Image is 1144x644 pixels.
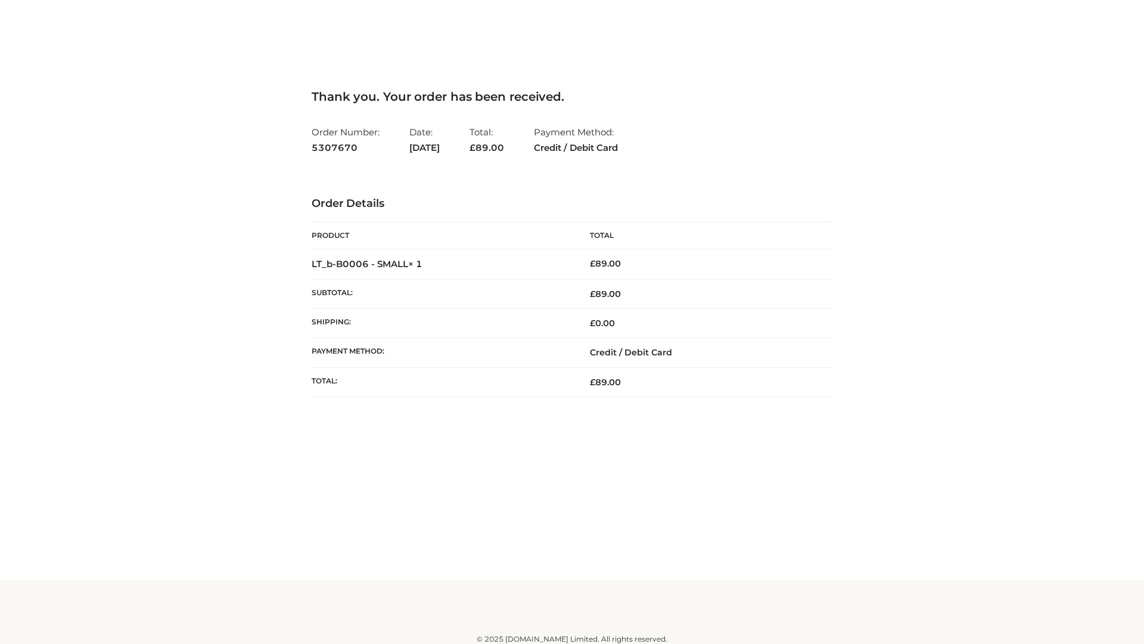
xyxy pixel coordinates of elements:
strong: [DATE] [409,140,440,156]
bdi: 0.00 [590,318,615,329]
li: Order Number: [312,122,380,158]
h3: Order Details [312,197,832,210]
li: Payment Method: [534,122,618,158]
span: 89.00 [590,377,621,388]
span: 89.00 [470,142,504,153]
strong: Credit / Debit Card [534,140,618,156]
strong: × 1 [408,258,422,270]
strong: LT_b-B0006 - SMALL [312,258,422,270]
td: Credit / Debit Card [572,338,832,367]
th: Shipping: [312,309,572,338]
li: Total: [470,122,504,158]
th: Total: [312,367,572,397]
h3: Thank you. Your order has been received. [312,89,832,104]
span: £ [590,289,595,299]
th: Product [312,222,572,249]
li: Date: [409,122,440,158]
th: Total [572,222,832,249]
span: £ [470,142,475,153]
span: £ [590,258,595,269]
th: Subtotal: [312,279,572,308]
th: Payment method: [312,338,572,367]
span: £ [590,318,595,329]
strong: 5307670 [312,140,380,156]
span: 89.00 [590,289,621,299]
bdi: 89.00 [590,258,621,269]
span: £ [590,377,595,388]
